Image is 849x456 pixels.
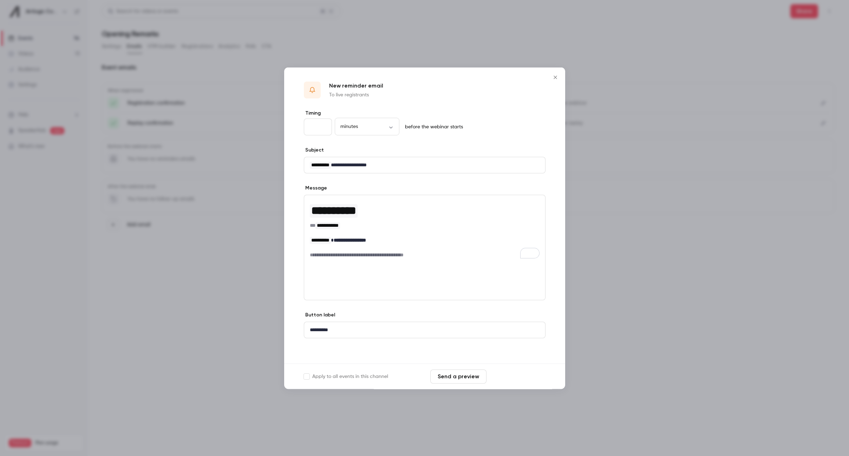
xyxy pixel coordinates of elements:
button: Save changes [489,369,546,383]
div: editor [304,157,545,173]
p: To live registrants [329,91,383,98]
button: Close [548,70,562,84]
div: editor [304,322,545,338]
label: Timing [304,109,546,116]
div: To enrich screen reader interactions, please activate Accessibility in Grammarly extension settings [304,195,545,262]
div: editor [304,195,545,262]
label: Button label [304,311,335,318]
label: Subject [304,146,324,153]
div: minutes [335,123,399,130]
p: New reminder email [329,81,383,90]
button: Send a preview [430,369,486,383]
label: Apply to all events in this channel [304,373,388,380]
label: Message [304,184,327,191]
p: before the webinar starts [402,123,463,130]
